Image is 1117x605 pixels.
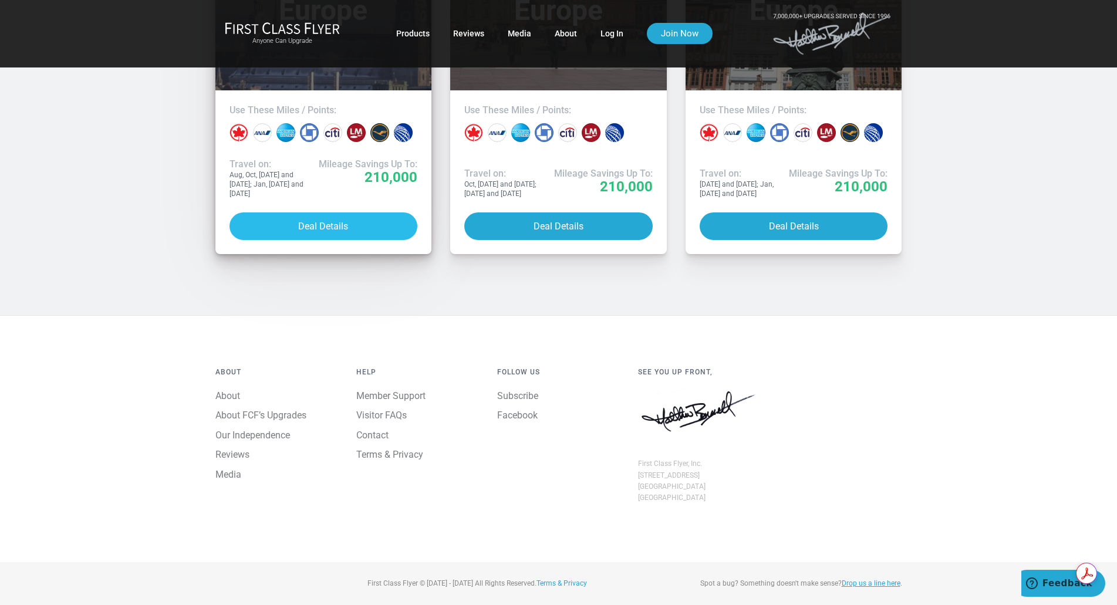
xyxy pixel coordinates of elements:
[230,123,248,142] div: Air Canada miles
[276,123,295,142] div: Amex points
[215,430,290,441] a: Our Independence
[225,37,340,45] small: Anyone Can Upgrade
[817,123,836,142] div: LifeMiles
[300,123,319,142] div: Chase points
[396,23,430,44] a: Products
[647,23,713,44] a: Join Now
[356,430,389,441] a: Contact
[356,390,426,401] a: Member Support
[230,104,418,116] h4: Use These Miles / Points:
[323,123,342,142] div: Citi points
[1021,570,1105,599] iframe: Opens a widget where you can find more information
[359,578,664,589] div: First Class Flyer © [DATE] - [DATE] All Rights Reserved.
[536,579,587,587] a: Terms & Privacy
[605,123,624,142] div: United miles
[638,388,761,435] img: Matthew J. Bennett
[770,123,789,142] div: Chase points
[841,123,859,142] div: Lufthansa miles
[600,23,623,44] a: Log In
[723,123,742,142] div: All Nippon miles
[225,22,340,45] a: First Class FlyerAnyone Can Upgrade
[215,469,241,480] a: Media
[347,123,366,142] div: LifeMiles
[394,123,413,142] div: United miles
[511,123,530,142] div: Amex points
[555,23,577,44] a: About
[464,123,483,142] div: Air Canada miles
[464,104,653,116] h4: Use These Miles / Points:
[497,369,620,376] h4: Follow Us
[253,123,272,142] div: All Nippon miles
[794,123,812,142] div: Citi points
[356,449,423,460] a: Terms & Privacy
[215,390,240,401] a: About
[864,123,883,142] div: United miles
[488,123,507,142] div: All Nippon miles
[673,578,902,589] div: Spot a bug? Something doesn't make sense? .
[215,410,306,421] a: About FCF’s Upgrades
[747,123,765,142] div: Amex points
[700,123,718,142] div: Air Canada miles
[215,369,339,376] h4: About
[638,458,761,469] div: First Class Flyer, Inc.
[700,212,888,240] button: Deal Details
[230,212,418,240] button: Deal Details
[508,23,531,44] a: Media
[558,123,577,142] div: Citi points
[842,579,900,587] a: Drop us a line here
[638,470,761,504] div: [STREET_ADDRESS] [GEOGRAPHIC_DATA] [GEOGRAPHIC_DATA]
[215,449,249,460] a: Reviews
[356,369,480,376] h4: Help
[464,212,653,240] button: Deal Details
[497,410,538,421] a: Facebook
[225,22,340,34] img: First Class Flyer
[356,410,407,421] a: Visitor FAQs
[535,123,554,142] div: Chase points
[638,369,761,376] h4: See You Up Front,
[497,390,538,401] a: Subscribe
[582,123,600,142] div: LifeMiles
[700,104,888,116] h4: Use These Miles / Points:
[453,23,484,44] a: Reviews
[370,123,389,142] div: Lufthansa miles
